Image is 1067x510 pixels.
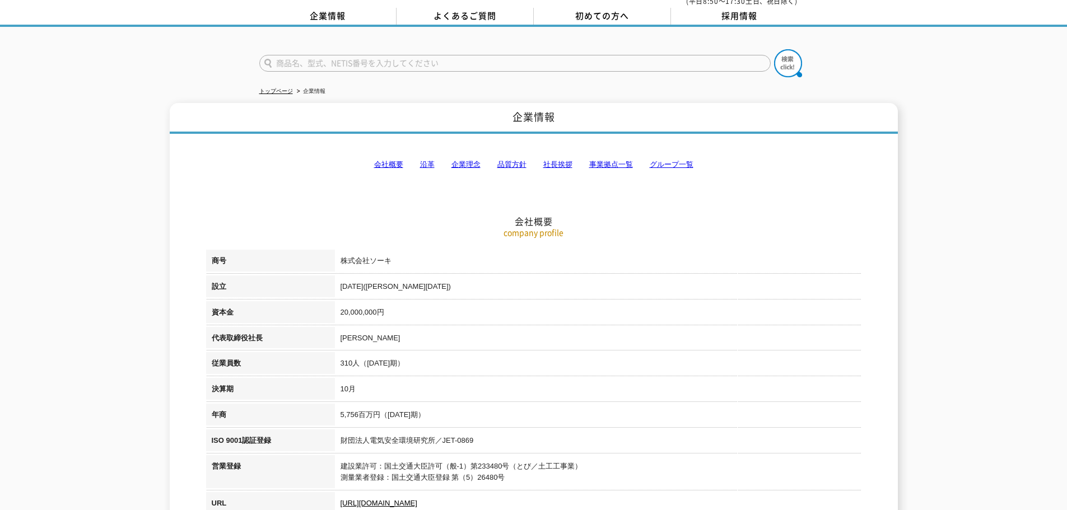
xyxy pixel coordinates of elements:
img: btn_search.png [774,49,802,77]
a: 社長挨拶 [543,160,572,169]
a: 採用情報 [671,8,808,25]
a: グループ一覧 [650,160,693,169]
th: 代表取締役社長 [206,327,335,353]
th: 決算期 [206,378,335,404]
th: 年商 [206,404,335,429]
th: 商号 [206,250,335,275]
td: 10月 [335,378,861,404]
td: [PERSON_NAME] [335,327,861,353]
td: [DATE]([PERSON_NAME][DATE]) [335,275,861,301]
a: トップページ [259,88,293,94]
td: 株式会社ソーキ [335,250,861,275]
th: 従業員数 [206,352,335,378]
a: よくあるご質問 [397,8,534,25]
h2: 会社概要 [206,104,861,227]
a: 品質方針 [497,160,526,169]
td: 5,756百万円（[DATE]期） [335,404,861,429]
td: 310人（[DATE]期） [335,352,861,378]
a: 事業拠点一覧 [589,160,633,169]
input: 商品名、型式、NETIS番号を入力してください [259,55,771,72]
a: 会社概要 [374,160,403,169]
a: 初めての方へ [534,8,671,25]
span: 初めての方へ [575,10,629,22]
th: 営業登録 [206,455,335,493]
a: [URL][DOMAIN_NAME] [341,499,417,507]
li: 企業情報 [295,86,325,97]
a: 企業情報 [259,8,397,25]
td: 建設業許可：国土交通大臣許可（般-1）第233480号（とび／土工工事業） 測量業者登録：国土交通大臣登録 第（5）26480号 [335,455,861,493]
p: company profile [206,227,861,238]
th: ISO 9001認証登録 [206,429,335,455]
h1: 企業情報 [170,103,898,134]
a: 沿革 [420,160,435,169]
td: 20,000,000円 [335,301,861,327]
th: 設立 [206,275,335,301]
th: 資本金 [206,301,335,327]
a: 企業理念 [451,160,481,169]
td: 財団法人電気安全環境研究所／JET-0869 [335,429,861,455]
